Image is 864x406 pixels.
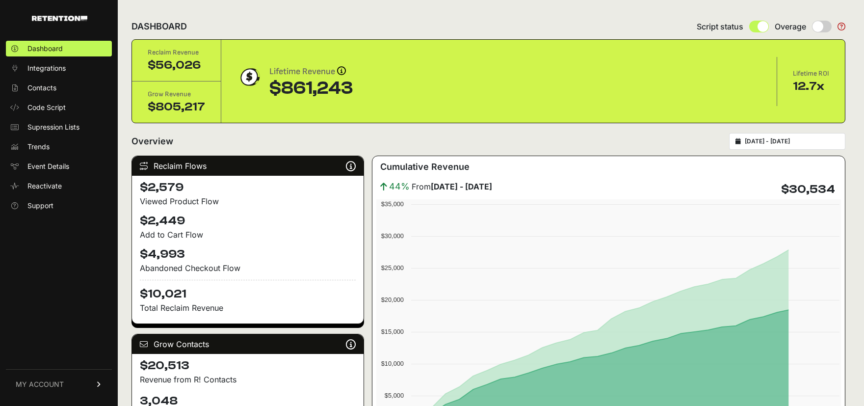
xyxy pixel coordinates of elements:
[140,302,356,314] p: Total Reclaim Revenue
[6,198,112,214] a: Support
[381,328,404,335] text: $15,000
[793,69,829,79] div: Lifetime ROI
[381,232,404,240] text: $30,000
[27,201,53,211] span: Support
[16,379,64,389] span: MY ACCOUNT
[6,139,112,155] a: Trends
[6,119,112,135] a: Supression Lists
[32,16,87,21] img: Retention.com
[148,57,205,73] div: $56,026
[6,60,112,76] a: Integrations
[140,280,356,302] h4: $10,021
[381,360,404,367] text: $10,000
[131,20,187,33] h2: DASHBOARD
[412,181,492,192] span: From
[148,48,205,57] div: Reclaim Revenue
[775,21,806,32] span: Overage
[269,79,353,98] div: $861,243
[381,264,404,271] text: $25,000
[6,178,112,194] a: Reactivate
[385,392,404,399] text: $5,000
[148,89,205,99] div: Grow Revenue
[131,135,173,148] h2: Overview
[27,83,56,93] span: Contacts
[781,182,835,197] h4: $30,534
[27,63,66,73] span: Integrations
[27,181,62,191] span: Reactivate
[140,262,356,274] div: Abandoned Checkout Flow
[269,65,353,79] div: Lifetime Revenue
[6,80,112,96] a: Contacts
[237,65,262,89] img: dollar-coin-05c43ed7efb7bc0c12610022525b4bbbb207c7efeef5aecc26f025e68dcafac9.png
[140,229,356,241] div: Add to Cart Flow
[140,213,356,229] h4: $2,449
[140,246,356,262] h4: $4,993
[697,21,743,32] span: Script status
[27,162,69,171] span: Event Details
[389,180,410,193] span: 44%
[381,200,404,208] text: $35,000
[27,44,63,54] span: Dashboard
[132,334,364,354] div: Grow Contacts
[132,156,364,176] div: Reclaim Flows
[148,99,205,115] div: $805,217
[380,160,470,174] h3: Cumulative Revenue
[381,296,404,303] text: $20,000
[793,79,829,94] div: 12.7x
[140,180,356,195] h4: $2,579
[27,103,66,112] span: Code Script
[140,358,356,374] h4: $20,513
[6,369,112,399] a: MY ACCOUNT
[6,100,112,115] a: Code Script
[6,159,112,174] a: Event Details
[27,122,79,132] span: Supression Lists
[140,374,356,385] p: Revenue from R! Contacts
[27,142,50,152] span: Trends
[431,182,492,191] strong: [DATE] - [DATE]
[6,41,112,56] a: Dashboard
[140,195,356,207] div: Viewed Product Flow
